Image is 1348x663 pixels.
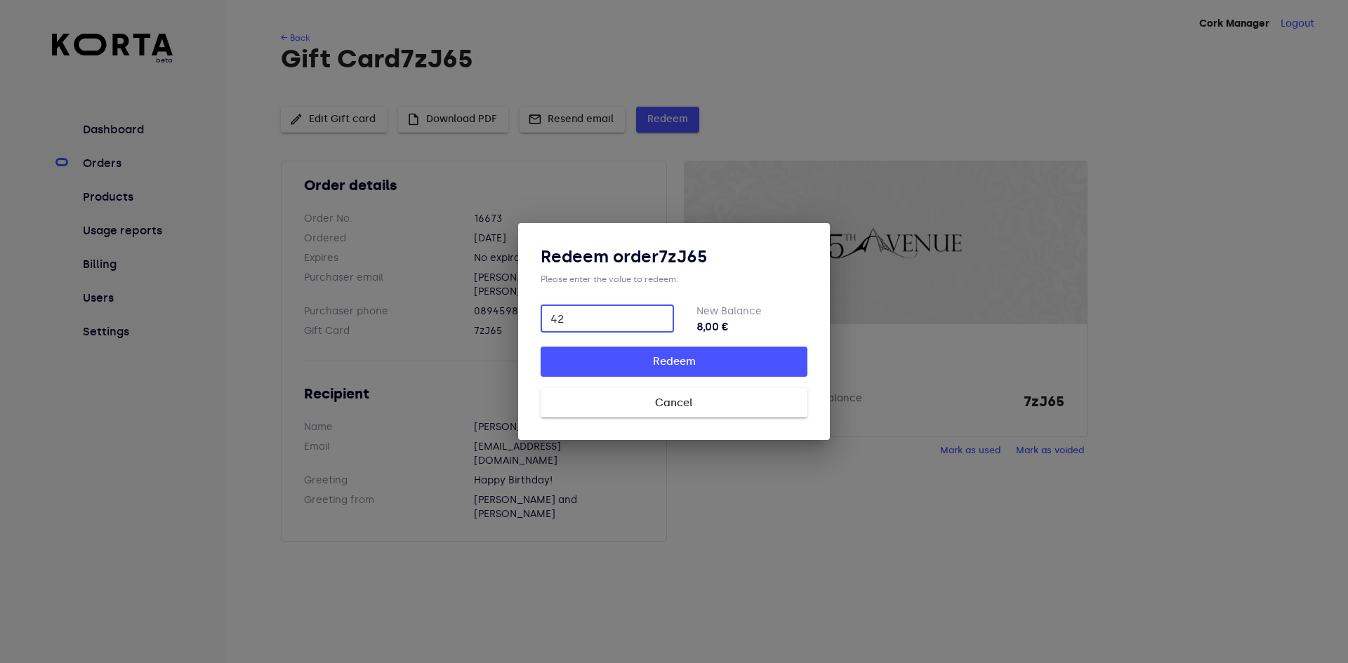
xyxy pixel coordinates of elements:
[563,352,785,370] span: Redeem
[563,394,785,412] span: Cancel
[696,319,807,335] strong: 8,00 €
[696,305,762,317] label: New Balance
[541,347,807,376] button: Redeem
[541,388,807,417] button: Cancel
[541,246,807,268] h3: Redeem order 7zJ65
[541,274,807,285] div: Please enter the value to redeem:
